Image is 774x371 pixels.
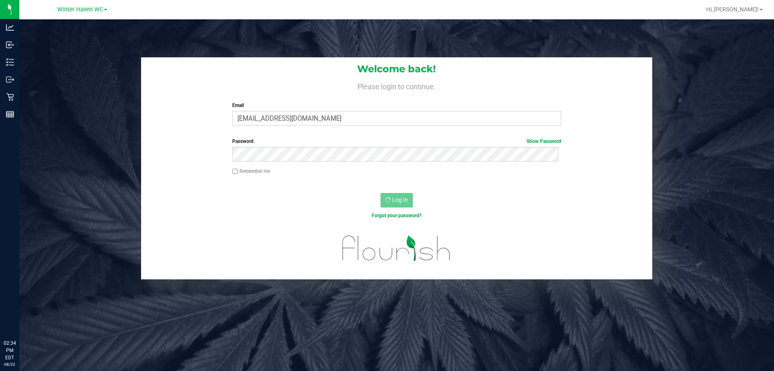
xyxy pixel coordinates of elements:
[381,193,413,208] button: Log In
[232,168,270,175] label: Remember me
[6,75,14,84] inline-svg: Outbound
[4,340,16,361] p: 02:34 PM EDT
[232,102,561,109] label: Email
[6,58,14,66] inline-svg: Inventory
[6,41,14,49] inline-svg: Inbound
[232,169,238,174] input: Remember me
[526,138,561,144] a: Show Password
[141,81,652,90] h4: Please login to continue.
[372,213,422,218] a: Forgot your password?
[6,110,14,118] inline-svg: Reports
[706,6,759,13] span: Hi, [PERSON_NAME]!
[232,138,254,144] span: Password
[6,93,14,101] inline-svg: Retail
[141,64,652,74] h1: Welcome back!
[57,6,103,13] span: Winter Haven WC
[392,197,408,203] span: Log In
[333,228,460,269] img: flourish_logo.svg
[4,361,16,367] p: 08/22
[6,23,14,31] inline-svg: Analytics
